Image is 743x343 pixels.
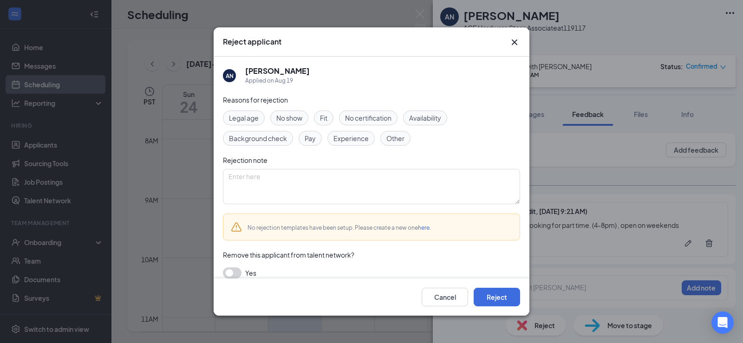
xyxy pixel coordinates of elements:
span: Rejection note [223,156,267,164]
span: Other [386,133,404,143]
span: Yes [245,267,256,278]
span: No show [276,113,302,123]
span: Legal age [229,113,259,123]
span: Background check [229,133,287,143]
span: Reasons for rejection [223,96,288,104]
svg: Cross [509,37,520,48]
span: Fit [320,113,327,123]
span: Pay [305,133,316,143]
a: here [418,224,430,231]
h3: Reject applicant [223,37,281,47]
div: Applied on Aug 19 [245,76,310,85]
span: Availability [409,113,441,123]
button: Close [509,37,520,48]
div: Open Intercom Messenger [711,311,734,334]
button: Cancel [422,288,468,306]
span: No certification [345,113,391,123]
span: No rejection templates have been setup. Please create a new one . [248,224,431,231]
span: Remove this applicant from talent network? [223,251,354,259]
button: Reject [474,288,520,306]
svg: Warning [231,221,242,233]
h5: [PERSON_NAME] [245,66,310,76]
div: AN [226,72,234,80]
span: Experience [333,133,369,143]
